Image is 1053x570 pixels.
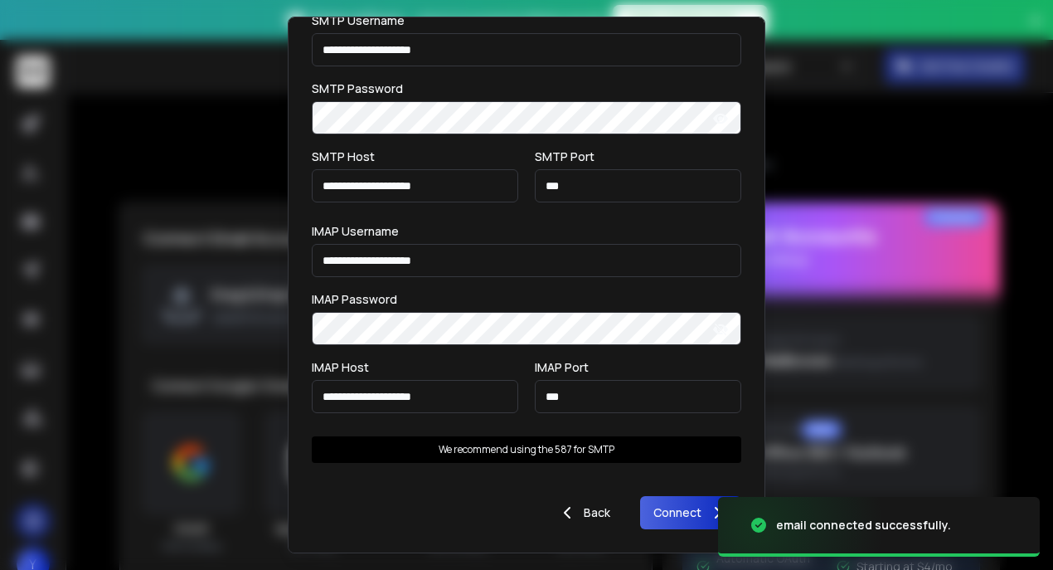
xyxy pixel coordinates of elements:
[535,151,594,163] label: SMTP Port
[312,362,369,373] label: IMAP Host
[312,294,397,305] label: IMAP Password
[640,496,741,529] button: Connect
[535,362,589,373] label: IMAP Port
[776,517,951,533] div: email connected successfully.
[544,496,624,529] button: Back
[312,226,399,237] label: IMAP Username
[439,443,614,456] p: We recommend using the 587 for SMTP
[312,83,403,95] label: SMTP Password
[312,151,375,163] label: SMTP Host
[312,15,405,27] label: SMTP Username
